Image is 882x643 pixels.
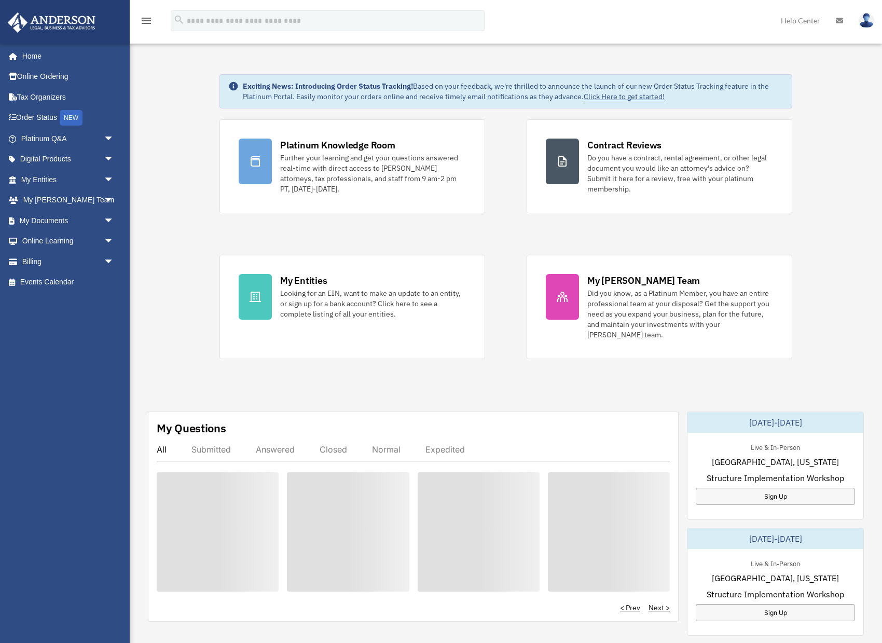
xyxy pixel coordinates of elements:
[320,444,347,455] div: Closed
[157,420,226,436] div: My Questions
[712,572,839,584] span: [GEOGRAPHIC_DATA], [US_STATE]
[157,444,167,455] div: All
[696,604,855,621] a: Sign Up
[687,412,863,433] div: [DATE]-[DATE]
[649,603,670,613] a: Next >
[7,231,130,252] a: Online Learningarrow_drop_down
[712,456,839,468] span: [GEOGRAPHIC_DATA], [US_STATE]
[5,12,99,33] img: Anderson Advisors Platinum Portal
[7,251,130,272] a: Billingarrow_drop_down
[707,472,844,484] span: Structure Implementation Workshop
[372,444,401,455] div: Normal
[219,119,485,213] a: Platinum Knowledge Room Further your learning and get your questions answered real-time with dire...
[7,87,130,107] a: Tax Organizers
[587,153,773,194] div: Do you have a contract, rental agreement, or other legal document you would like an attorney's ad...
[7,190,130,211] a: My [PERSON_NAME] Teamarrow_drop_down
[104,169,125,190] span: arrow_drop_down
[256,444,295,455] div: Answered
[104,210,125,231] span: arrow_drop_down
[7,66,130,87] a: Online Ordering
[7,210,130,231] a: My Documentsarrow_drop_down
[140,15,153,27] i: menu
[140,18,153,27] a: menu
[584,92,665,101] a: Click Here to get started!
[243,81,413,91] strong: Exciting News: Introducing Order Status Tracking!
[587,139,661,152] div: Contract Reviews
[742,557,808,568] div: Live & In-Person
[104,149,125,170] span: arrow_drop_down
[280,139,395,152] div: Platinum Knowledge Room
[280,288,466,319] div: Looking for an EIN, want to make an update to an entity, or sign up for a bank account? Click her...
[527,255,792,359] a: My [PERSON_NAME] Team Did you know, as a Platinum Member, you have an entire professional team at...
[7,46,125,66] a: Home
[696,488,855,505] a: Sign Up
[173,14,185,25] i: search
[60,110,82,126] div: NEW
[104,190,125,211] span: arrow_drop_down
[191,444,231,455] div: Submitted
[104,251,125,272] span: arrow_drop_down
[243,81,783,102] div: Based on your feedback, we're thrilled to announce the launch of our new Order Status Tracking fe...
[7,169,130,190] a: My Entitiesarrow_drop_down
[7,149,130,170] a: Digital Productsarrow_drop_down
[587,288,773,340] div: Did you know, as a Platinum Member, you have an entire professional team at your disposal? Get th...
[280,274,327,287] div: My Entities
[527,119,792,213] a: Contract Reviews Do you have a contract, rental agreement, or other legal document you would like...
[620,603,640,613] a: < Prev
[859,13,874,28] img: User Pic
[104,231,125,252] span: arrow_drop_down
[687,528,863,549] div: [DATE]-[DATE]
[425,444,465,455] div: Expedited
[587,274,700,287] div: My [PERSON_NAME] Team
[7,128,130,149] a: Platinum Q&Aarrow_drop_down
[7,272,130,293] a: Events Calendar
[707,588,844,600] span: Structure Implementation Workshop
[7,107,130,129] a: Order StatusNEW
[280,153,466,194] div: Further your learning and get your questions answered real-time with direct access to [PERSON_NAM...
[742,441,808,452] div: Live & In-Person
[219,255,485,359] a: My Entities Looking for an EIN, want to make an update to an entity, or sign up for a bank accoun...
[104,128,125,149] span: arrow_drop_down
